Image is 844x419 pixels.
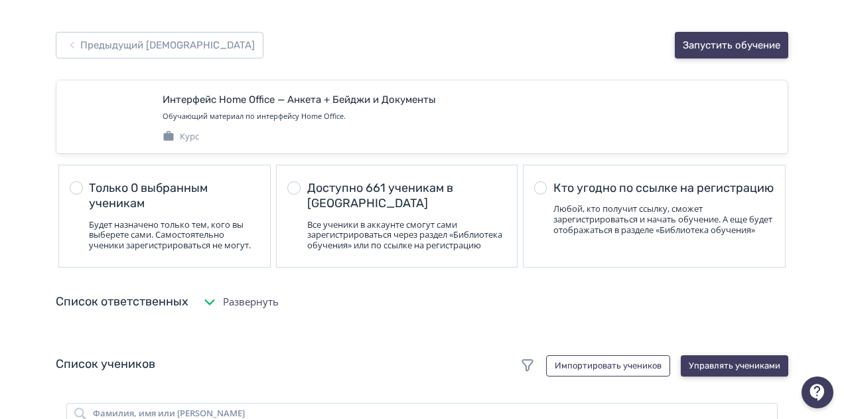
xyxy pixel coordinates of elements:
div: Курс [163,130,199,143]
div: Интерфейс Home Office — Анкета + Бейджи и Документы [163,92,436,108]
div: Будет назначено только тем, кого вы выберете сами. Самостоятельно ученики зарегистрироваться не м... [89,220,259,251]
button: Импортировать учеников [546,355,670,377]
button: Предыдущий [DEMOGRAPHIC_DATA] [56,32,263,58]
button: Развернуть [199,289,281,315]
div: Кто угодно по ссылке на регистрацию [553,181,774,196]
button: Запустить обучение [675,32,788,58]
div: Список ответственных [56,293,188,311]
div: Все ученики в аккаунте смогут сами зарегистрироваться через раздел «Библиотека обучения» или по с... [307,220,506,251]
div: Любой, кто получит ссылку, сможет зарегистрироваться и начать обучение. А еще будет отображаться ... [553,204,774,235]
span: Развернуть [223,294,279,309]
div: Обучающий материал по интерфейсу Home Office. [163,111,777,122]
div: Список учеников [56,355,788,377]
button: Управлять учениками [681,355,788,377]
div: Доступно 661 ученикам в [GEOGRAPHIC_DATA] [307,181,506,212]
div: Только 0 выбранным ученикам [89,181,259,212]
